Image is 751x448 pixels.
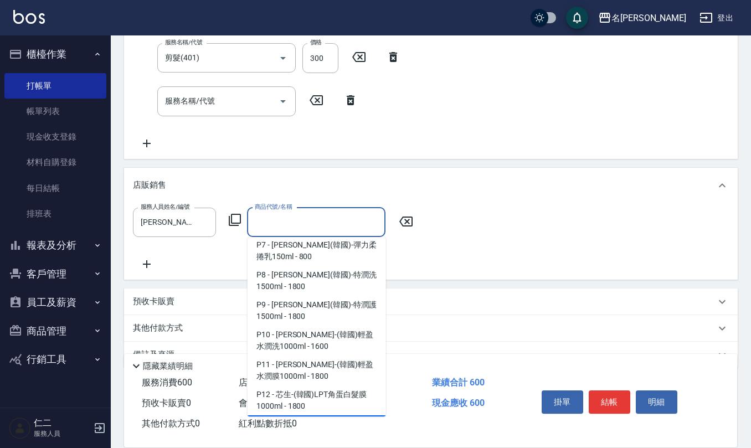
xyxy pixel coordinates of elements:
button: 結帳 [589,390,630,414]
p: 備註及來源 [133,349,174,361]
button: 登出 [695,8,738,28]
img: Logo [13,10,45,24]
div: 其他付款方式 [124,315,738,342]
p: 店販銷售 [133,179,166,191]
a: 帳單列表 [4,99,106,124]
span: 現金應收 600 [432,398,485,408]
button: 掛單 [542,390,583,414]
label: 服務人員姓名/編號 [141,203,189,211]
button: 櫃檯作業 [4,40,106,69]
button: 客戶管理 [4,260,106,289]
p: 預收卡販賣 [133,296,174,307]
div: 預收卡販賣 [124,289,738,315]
span: 預收卡販賣 0 [142,398,191,408]
span: 紅利點數折抵 0 [239,418,297,429]
button: Open [274,49,292,67]
button: 行銷工具 [4,345,106,374]
p: 其他付款方式 [133,322,188,334]
button: 名[PERSON_NAME] [594,7,691,29]
label: 服務名稱/代號 [165,38,202,47]
span: P11 - [PERSON_NAME]-(韓國)輕盈水潤膜1000ml - 1800 [248,356,386,385]
button: 員工及薪資 [4,288,106,317]
a: 材料自購登錄 [4,150,106,175]
span: P8 - [PERSON_NAME](韓國)-特潤洗1500ml - 1800 [248,266,386,296]
span: 店販消費 0 [239,377,279,388]
div: 店販銷售 [124,168,738,203]
a: 現金收支登錄 [4,124,106,150]
button: 報表及分析 [4,231,106,260]
span: P9 - [PERSON_NAME](韓國)-特潤護1500ml - 1800 [248,296,386,326]
div: 備註及來源 [124,342,738,368]
label: 商品代號/名稱 [255,203,292,211]
span: P12 - 芯生-(韓國)LPT角蛋白髮膜1000ml - 1800 [248,385,386,415]
button: 明細 [636,390,677,414]
label: 價格 [310,38,322,47]
span: 會員卡販賣 0 [239,398,288,408]
a: 排班表 [4,201,106,226]
span: P7 - [PERSON_NAME](韓國)-彈力柔捲乳150ml - 800 [248,236,386,266]
a: 打帳單 [4,73,106,99]
img: Person [9,417,31,439]
button: Open [274,92,292,110]
button: save [566,7,588,29]
span: 業績合計 600 [432,377,485,388]
a: 每日結帳 [4,176,106,201]
h5: 仁二 [34,418,90,429]
div: 名[PERSON_NAME] [611,11,686,25]
span: 其他付款方式 0 [142,418,200,429]
span: P13 - 芯生-(韓國)CMC修復髮膜1000ml - 1800 [248,415,386,445]
span: P10 - [PERSON_NAME]-(韓國)輕盈水潤洗1000ml - 1600 [248,326,386,356]
p: 服務人員 [34,429,90,439]
p: 隱藏業績明細 [143,361,193,372]
button: 商品管理 [4,317,106,346]
span: 服務消費 600 [142,377,192,388]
